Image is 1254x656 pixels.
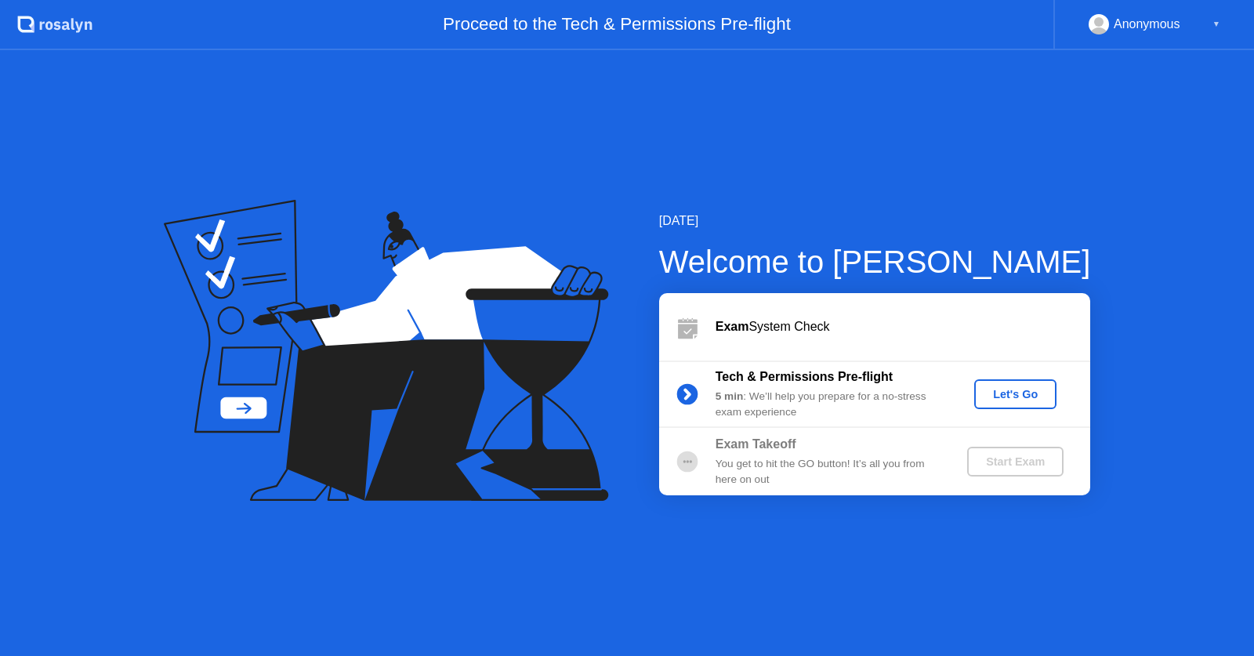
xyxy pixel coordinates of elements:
div: You get to hit the GO button! It’s all you from here on out [716,456,941,488]
button: Let's Go [974,379,1056,409]
button: Start Exam [967,447,1064,477]
div: : We’ll help you prepare for a no-stress exam experience [716,389,941,421]
div: ▼ [1212,14,1220,34]
b: 5 min [716,390,744,402]
div: Welcome to [PERSON_NAME] [659,238,1091,285]
div: Anonymous [1114,14,1180,34]
b: Tech & Permissions Pre-flight [716,370,893,383]
b: Exam Takeoff [716,437,796,451]
b: Exam [716,320,749,333]
div: Let's Go [980,388,1050,400]
div: [DATE] [659,212,1091,230]
div: Start Exam [973,455,1057,468]
div: System Check [716,317,1090,336]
